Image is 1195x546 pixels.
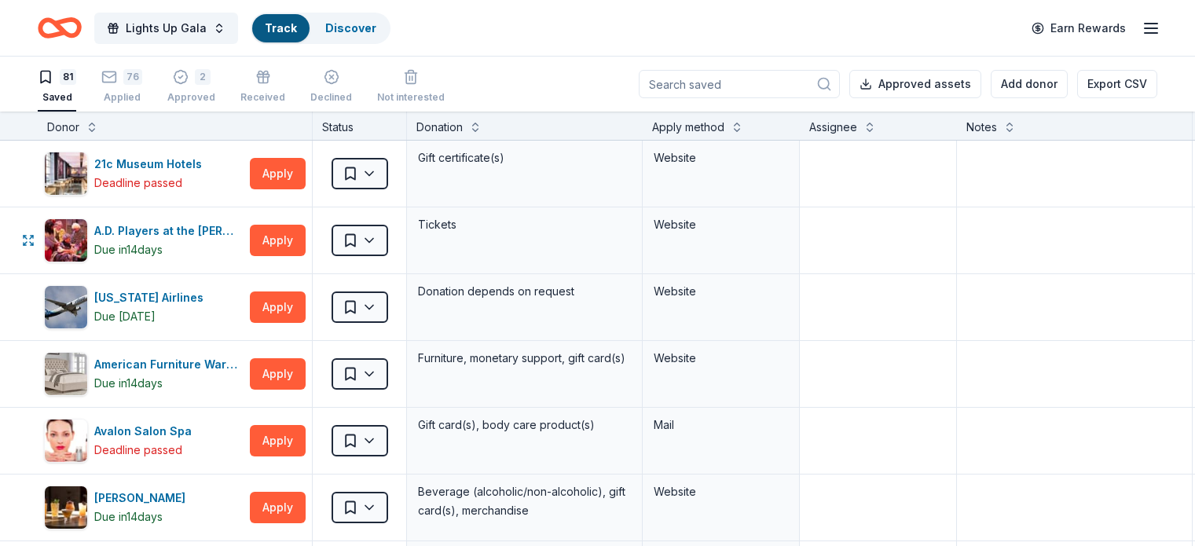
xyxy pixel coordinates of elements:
a: Home [38,9,82,46]
div: Saved [38,91,76,104]
img: Image for Alaska Airlines [45,286,87,328]
div: Deadline passed [94,174,182,192]
div: Received [240,91,285,104]
div: Not interested [377,91,445,104]
button: Apply [250,358,306,390]
button: TrackDiscover [251,13,390,44]
div: Deadline passed [94,441,182,460]
div: Avalon Salon Spa [94,422,198,441]
div: Due in 14 days [94,240,163,259]
div: Declined [310,91,352,104]
img: Image for Axelrad [45,486,87,529]
img: Image for Avalon Salon Spa [45,420,87,462]
button: Image for Axelrad[PERSON_NAME]Due in14days [44,486,244,530]
div: Website [654,349,788,368]
div: Donor [47,118,79,137]
div: 81 [60,69,76,85]
div: 76 [123,69,142,85]
div: Donation [416,118,463,137]
div: Gift card(s), body care product(s) [416,414,632,436]
div: [US_STATE] Airlines [94,288,210,307]
img: Image for 21c Museum Hotels [45,152,87,195]
div: Due in 14 days [94,374,163,393]
a: Earn Rewards [1022,14,1135,42]
div: Due in 14 days [94,508,163,526]
a: Track [265,21,297,35]
div: Apply method [652,118,724,137]
button: Not interested [377,63,445,112]
div: Assignee [809,118,857,137]
button: Image for American Furniture WarehouseAmerican Furniture WarehouseDue in14days [44,352,244,396]
button: Image for Alaska Airlines[US_STATE] AirlinesDue [DATE] [44,285,244,329]
div: Notes [966,118,997,137]
div: Furniture, monetary support, gift card(s) [416,347,632,369]
button: Lights Up Gala [94,13,238,44]
div: Status [313,112,407,140]
button: Apply [250,291,306,323]
button: 2Approved [167,63,215,112]
img: Image for A.D. Players at the George Theater [45,219,87,262]
button: Image for A.D. Players at the George TheaterA.D. Players at the [PERSON_NAME][GEOGRAPHIC_DATA]Due... [44,218,244,262]
div: Applied [101,91,142,104]
button: Image for 21c Museum Hotels21c Museum HotelsDeadline passed [44,152,244,196]
button: Approved assets [849,70,981,98]
div: American Furniture Warehouse [94,355,244,374]
div: Donation depends on request [416,280,632,302]
button: Apply [250,158,306,189]
span: Lights Up Gala [126,19,207,38]
div: Website [654,215,788,234]
div: Website [654,148,788,167]
img: Image for American Furniture Warehouse [45,353,87,395]
div: Gift certificate(s) [416,147,632,169]
button: Image for Avalon Salon SpaAvalon Salon SpaDeadline passed [44,419,244,463]
div: A.D. Players at the [PERSON_NAME][GEOGRAPHIC_DATA] [94,222,244,240]
div: Tickets [416,214,632,236]
button: Received [240,63,285,112]
a: Discover [325,21,376,35]
button: Apply [250,225,306,256]
div: Website [654,282,788,301]
button: Add donor [991,70,1068,98]
div: 21c Museum Hotels [94,155,208,174]
div: Approved [167,91,215,104]
div: Website [654,482,788,501]
div: Mail [654,416,788,434]
button: 76Applied [101,63,142,112]
button: Export CSV [1077,70,1157,98]
button: Apply [250,425,306,456]
div: Beverage (alcoholic/non-alcoholic), gift card(s), merchandise [416,481,632,522]
button: Declined [310,63,352,112]
input: Search saved [639,70,840,98]
button: 81Saved [38,63,76,112]
div: Due [DATE] [94,307,156,326]
div: 2 [195,69,211,85]
div: [PERSON_NAME] [94,489,192,508]
button: Apply [250,492,306,523]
